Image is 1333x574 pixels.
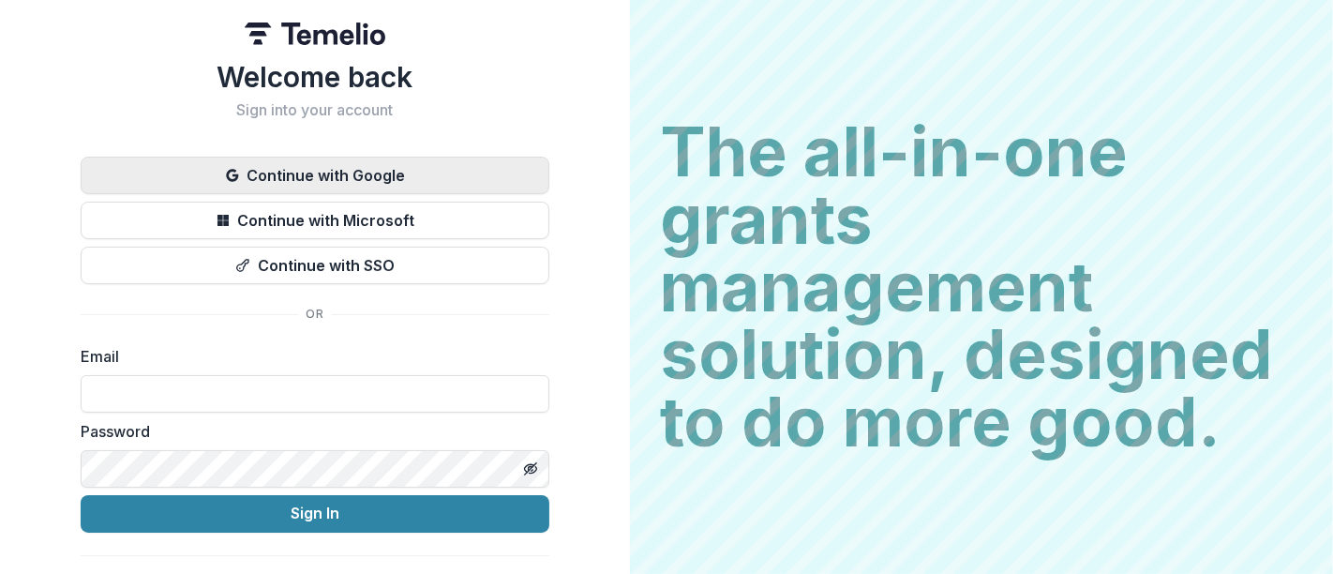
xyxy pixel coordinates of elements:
h2: Sign into your account [81,101,549,119]
button: Continue with Microsoft [81,202,549,239]
button: Sign In [81,495,549,533]
label: Password [81,420,538,443]
label: Email [81,345,538,368]
img: Temelio [245,23,385,45]
button: Continue with Google [81,157,549,194]
button: Toggle password visibility [516,454,546,484]
h1: Welcome back [81,60,549,94]
button: Continue with SSO [81,247,549,284]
